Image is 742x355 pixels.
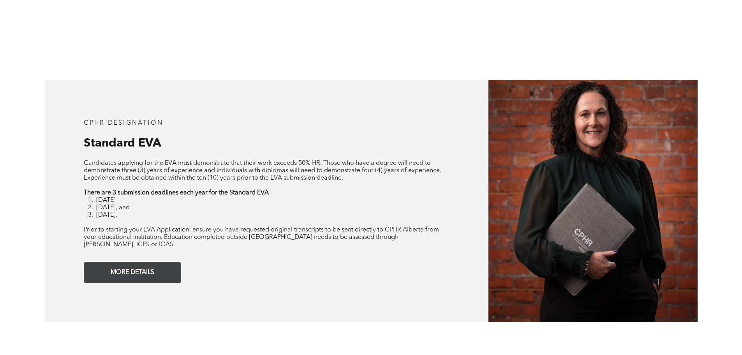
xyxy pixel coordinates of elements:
[96,212,117,218] span: [DATE].
[84,120,163,126] span: CPHR DESIGNATION
[96,197,116,203] span: [DATE]
[84,160,441,181] span: Candidates applying for the EVA must demonstrate that their work exceeds 50% HR. Those who have a...
[84,262,181,283] a: MORE DETAILS
[96,205,130,211] span: [DATE], and
[84,190,269,196] strong: There are 3 submission deadlines each year for the Standard EVA
[84,138,161,149] span: Standard EVA
[108,265,157,280] span: MORE DETAILS
[84,227,439,248] span: Prior to starting your EVA Application, ensure you have requested original transcripts to be sent...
